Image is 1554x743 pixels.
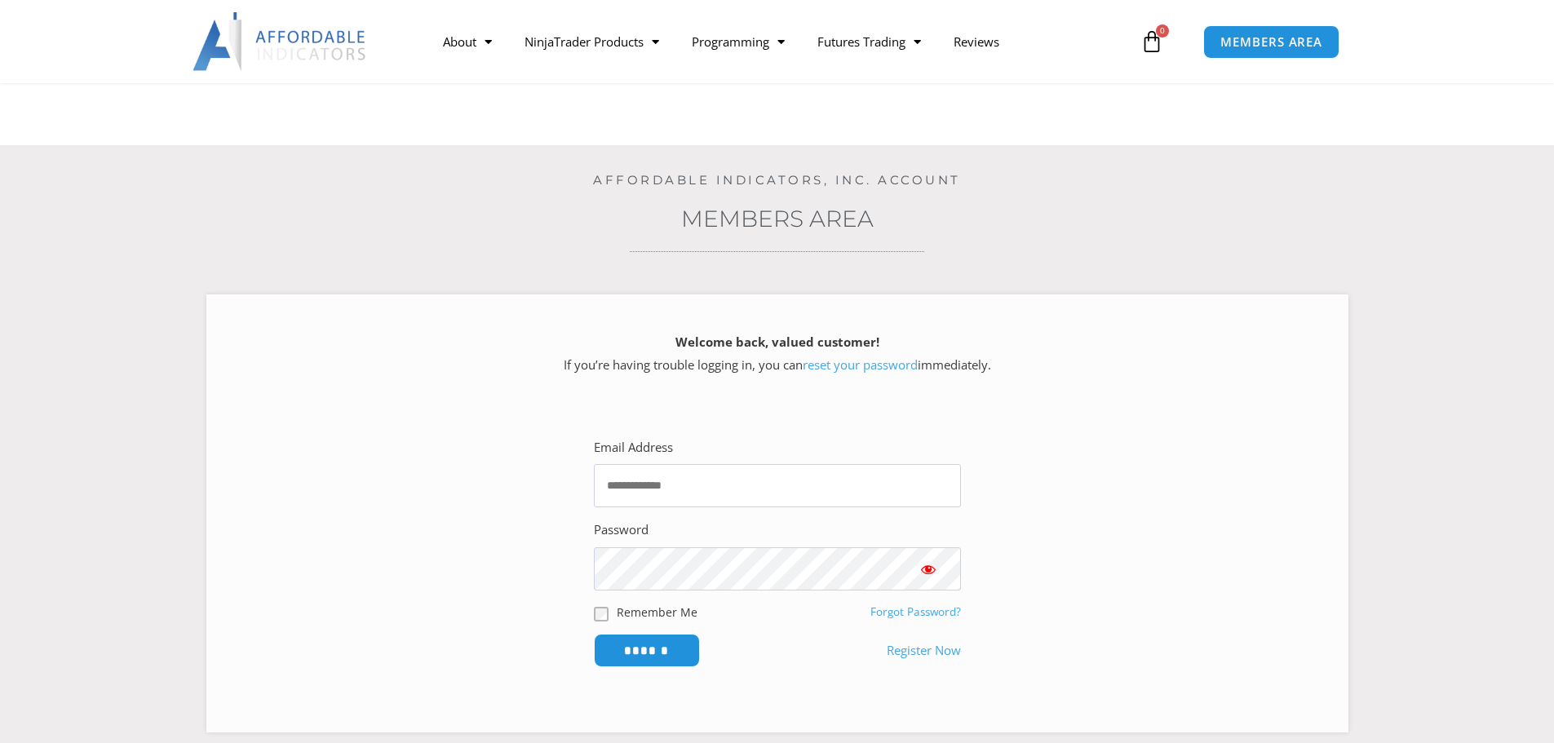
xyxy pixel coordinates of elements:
[594,436,673,459] label: Email Address
[887,639,961,662] a: Register Now
[427,23,1136,60] nav: Menu
[1156,24,1169,38] span: 0
[929,559,949,579] keeper-lock: Open Keeper Popup
[427,23,508,60] a: About
[235,331,1320,377] p: If you’re having trouble logging in, you can immediately.
[1203,25,1339,59] a: MEMBERS AREA
[193,12,368,71] img: LogoAI | Affordable Indicators – NinjaTrader
[617,604,697,621] label: Remember Me
[801,23,937,60] a: Futures Trading
[929,476,949,496] keeper-lock: Open Keeper Popup
[937,23,1016,60] a: Reviews
[681,205,874,232] a: Members Area
[594,519,649,542] label: Password
[1220,36,1322,48] span: MEMBERS AREA
[675,23,801,60] a: Programming
[675,334,879,350] strong: Welcome back, valued customer!
[870,604,961,619] a: Forgot Password?
[508,23,675,60] a: NinjaTrader Products
[1116,18,1188,65] a: 0
[593,172,961,188] a: Affordable Indicators, Inc. Account
[896,547,961,590] button: Show password
[803,356,918,373] a: reset your password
